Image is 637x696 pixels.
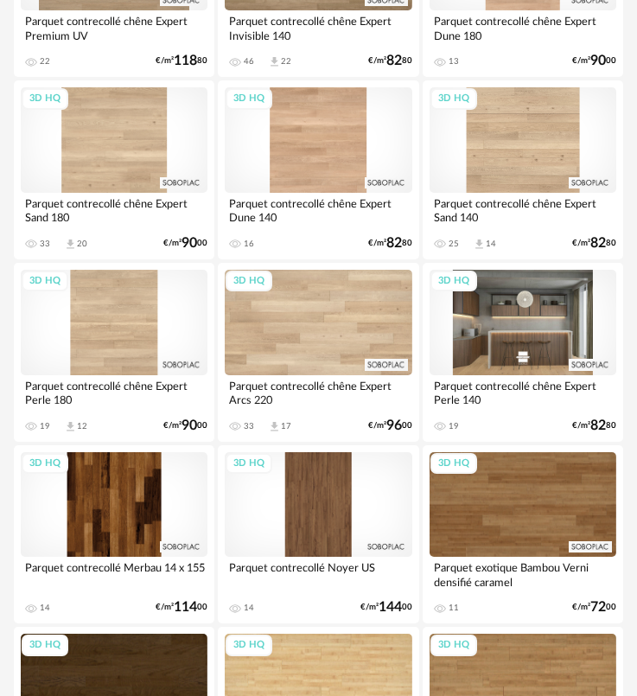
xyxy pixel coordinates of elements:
span: 82 [590,238,606,249]
div: Parquet contrecollé chêne Expert Perle 140 [430,375,616,410]
div: 22 [281,56,291,67]
a: 3D HQ Parquet contrecollé chêne Expert Perle 180 19 Download icon 12 €/m²9000 [14,263,214,442]
a: 3D HQ Parquet contrecollé chêne Expert Dune 140 16 €/m²8280 [218,80,418,259]
div: €/m² 80 [156,55,207,67]
div: 11 [449,603,459,613]
span: Download icon [268,420,281,433]
span: 118 [174,55,197,67]
div: €/m² 80 [572,238,616,249]
div: 46 [244,56,254,67]
a: 3D HQ Parquet contrecollé chêne Expert Sand 140 25 Download icon 14 €/m²8280 [423,80,623,259]
div: 20 [77,239,87,249]
span: Download icon [268,55,281,68]
span: 90 [182,238,197,249]
div: 14 [40,603,50,613]
span: 82 [590,420,606,431]
a: 3D HQ Parquet exotique Bambou Verni densifié caramel 11 €/m²7200 [423,445,623,624]
div: 3D HQ [430,635,477,656]
div: 19 [449,421,459,431]
span: 72 [590,602,606,613]
div: €/m² 00 [368,420,412,431]
span: 90 [590,55,606,67]
div: Parquet contrecollé chêne Expert Dune 180 [430,10,616,45]
div: Parquet exotique Bambou Verni densifié caramel [430,557,616,591]
span: 114 [174,602,197,613]
span: 90 [182,420,197,431]
div: €/m² 00 [163,420,207,431]
div: Parquet contrecollé chêne Expert Dune 140 [225,193,411,227]
div: 33 [244,421,254,431]
div: €/m² 80 [368,238,412,249]
div: Parquet contrecollé Merbau 14 x 155 [21,557,207,591]
span: Download icon [64,420,77,433]
div: €/m² 80 [368,55,412,67]
div: 13 [449,56,459,67]
span: 82 [386,238,402,249]
div: 3D HQ [430,88,477,110]
a: 3D HQ Parquet contrecollé Merbau 14 x 155 14 €/m²11400 [14,445,214,624]
div: 3D HQ [226,635,272,656]
div: Parquet contrecollé chêne Expert Perle 180 [21,375,207,410]
div: €/m² 00 [156,602,207,613]
div: 19 [40,421,50,431]
div: €/m² 00 [572,55,616,67]
div: €/m² 00 [572,602,616,613]
div: €/m² 00 [163,238,207,249]
div: 25 [449,239,459,249]
div: Parquet contrecollé chêne Expert Arcs 220 [225,375,411,410]
a: 3D HQ Parquet contrecollé chêne Expert Perle 140 19 €/m²8280 [423,263,623,442]
div: 14 [486,239,496,249]
a: 3D HQ Parquet contrecollé chêne Expert Arcs 220 33 Download icon 17 €/m²9600 [218,263,418,442]
div: Parquet contrecollé Noyer US [225,557,411,591]
div: 16 [244,239,254,249]
div: 33 [40,239,50,249]
div: 17 [281,421,291,431]
div: Parquet contrecollé chêne Expert Sand 180 [21,193,207,227]
div: 3D HQ [22,453,68,475]
div: 3D HQ [430,271,477,292]
div: €/m² 80 [572,420,616,431]
div: 12 [77,421,87,431]
span: 82 [386,55,402,67]
div: €/m² 00 [360,602,412,613]
div: 3D HQ [226,88,272,110]
a: 3D HQ Parquet contrecollé Noyer US 14 €/m²14400 [218,445,418,624]
div: 3D HQ [226,271,272,292]
div: 3D HQ [22,635,68,656]
div: 14 [244,603,254,613]
div: 3D HQ [430,453,477,475]
div: Parquet contrecollé chêne Expert Invisible 140 [225,10,411,45]
span: Download icon [473,238,486,251]
div: Parquet contrecollé chêne Expert Sand 140 [430,193,616,227]
div: 22 [40,56,50,67]
span: 96 [386,420,402,431]
span: 144 [379,602,402,613]
span: Download icon [64,238,77,251]
a: 3D HQ Parquet contrecollé chêne Expert Sand 180 33 Download icon 20 €/m²9000 [14,80,214,259]
div: 3D HQ [22,88,68,110]
div: 3D HQ [22,271,68,292]
div: Parquet contrecollé chêne Expert Premium UV [21,10,207,45]
div: 3D HQ [226,453,272,475]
